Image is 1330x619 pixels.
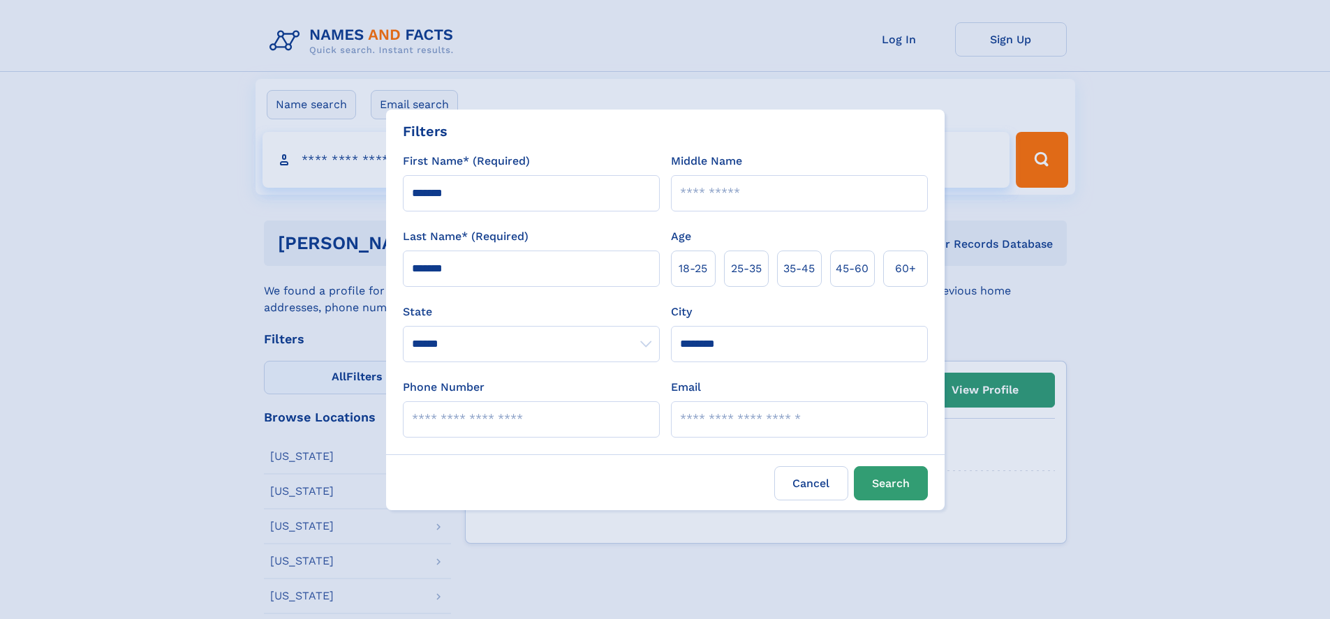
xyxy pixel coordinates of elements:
label: Cancel [774,466,848,500]
label: Middle Name [671,153,742,170]
label: Age [671,228,691,245]
div: Filters [403,121,448,142]
span: 35‑45 [783,260,815,277]
span: 25‑35 [731,260,762,277]
span: 45‑60 [836,260,869,277]
label: Last Name* (Required) [403,228,529,245]
button: Search [854,466,928,500]
label: City [671,304,692,320]
label: Email [671,379,701,396]
label: First Name* (Required) [403,153,530,170]
label: Phone Number [403,379,485,396]
span: 60+ [895,260,916,277]
span: 18‑25 [679,260,707,277]
label: State [403,304,660,320]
